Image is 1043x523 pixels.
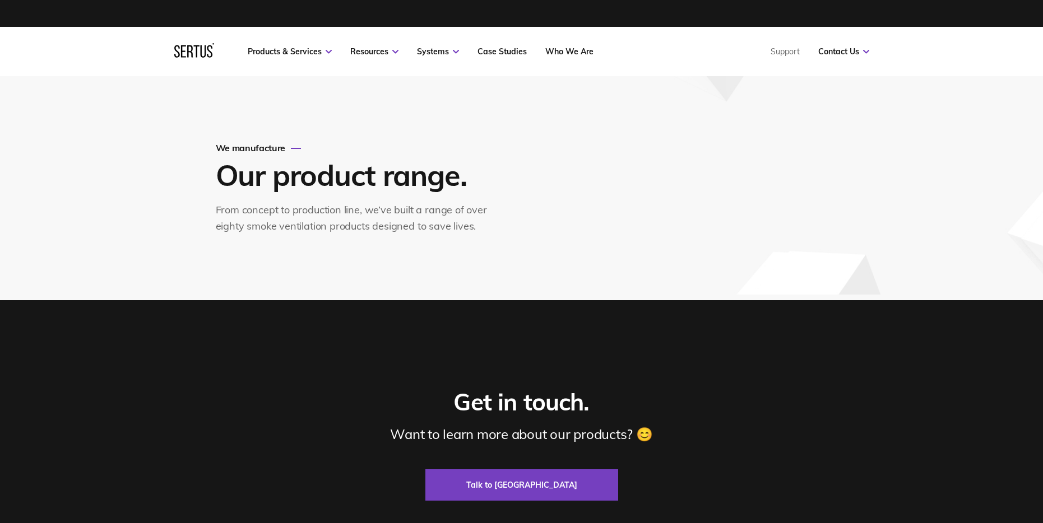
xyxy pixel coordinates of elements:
a: Case Studies [478,46,527,57]
div: We manufacture [216,142,499,153]
a: Resources [350,46,398,57]
a: Systems [417,46,459,57]
div: From concept to production line, we’ve built a range of over eighty smoke ventilation products de... [216,202,499,235]
a: Products & Services [248,46,332,57]
h1: Our product range. [216,157,496,193]
a: Who We Are [545,46,594,57]
div: Want to learn more about our products? 😊 [390,426,652,442]
a: Support [771,46,800,57]
a: Talk to [GEOGRAPHIC_DATA] [425,469,618,501]
div: Get in touch. [453,387,589,417]
a: Contact Us [818,46,869,57]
